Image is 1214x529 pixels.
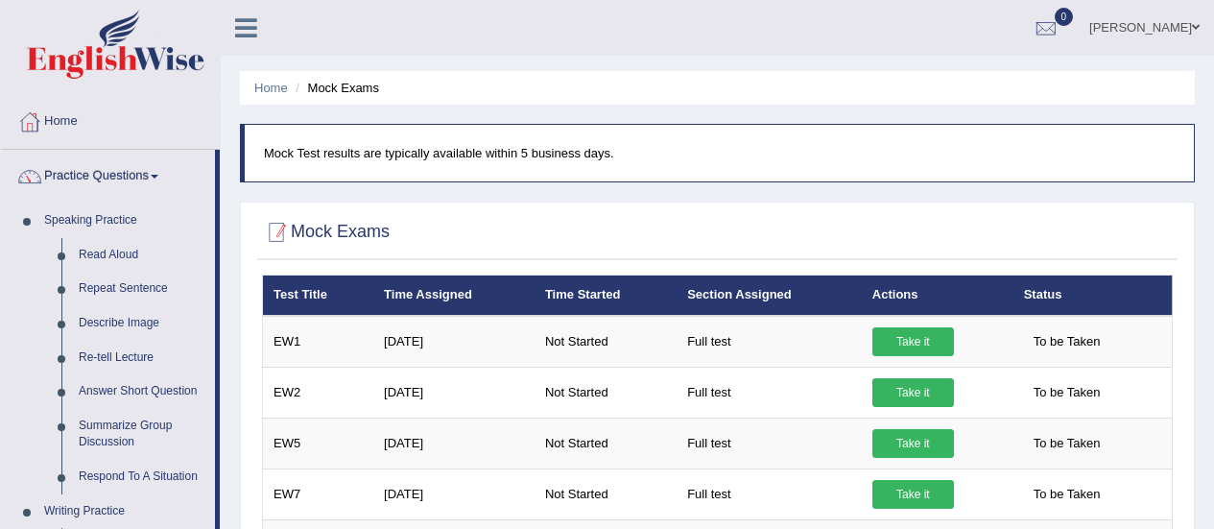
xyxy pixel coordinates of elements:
span: 0 [1055,8,1074,26]
td: [DATE] [373,418,535,469]
span: To be Taken [1024,378,1110,407]
td: Full test [677,316,862,368]
span: To be Taken [1024,327,1110,356]
a: Writing Practice [36,494,215,529]
p: Mock Test results are typically available within 5 business days. [264,144,1175,162]
a: Describe Image [70,306,215,341]
h2: Mock Exams [262,218,390,247]
th: Section Assigned [677,276,862,316]
span: To be Taken [1024,480,1110,509]
td: Not Started [535,418,677,469]
td: [DATE] [373,367,535,418]
a: Repeat Sentence [70,272,215,306]
span: To be Taken [1024,429,1110,458]
th: Status [1013,276,1173,316]
a: Answer Short Question [70,374,215,409]
a: Take it [872,327,954,356]
a: Summarize Group Discussion [70,409,215,460]
td: Full test [677,418,862,469]
td: [DATE] [373,469,535,519]
td: Not Started [535,316,677,368]
td: Full test [677,469,862,519]
th: Time Started [535,276,677,316]
td: EW2 [263,367,374,418]
a: Re-tell Lecture [70,341,215,375]
a: Home [254,81,288,95]
a: Read Aloud [70,238,215,273]
td: [DATE] [373,316,535,368]
th: Test Title [263,276,374,316]
a: Take it [872,378,954,407]
a: Practice Questions [1,150,215,198]
a: Respond To A Situation [70,460,215,494]
a: Take it [872,480,954,509]
a: Speaking Practice [36,204,215,238]
td: Full test [677,367,862,418]
td: EW7 [263,469,374,519]
td: Not Started [535,469,677,519]
a: Home [1,95,220,143]
td: EW5 [263,418,374,469]
td: Not Started [535,367,677,418]
td: EW1 [263,316,374,368]
a: Take it [872,429,954,458]
th: Actions [862,276,1013,316]
th: Time Assigned [373,276,535,316]
li: Mock Exams [291,79,379,97]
